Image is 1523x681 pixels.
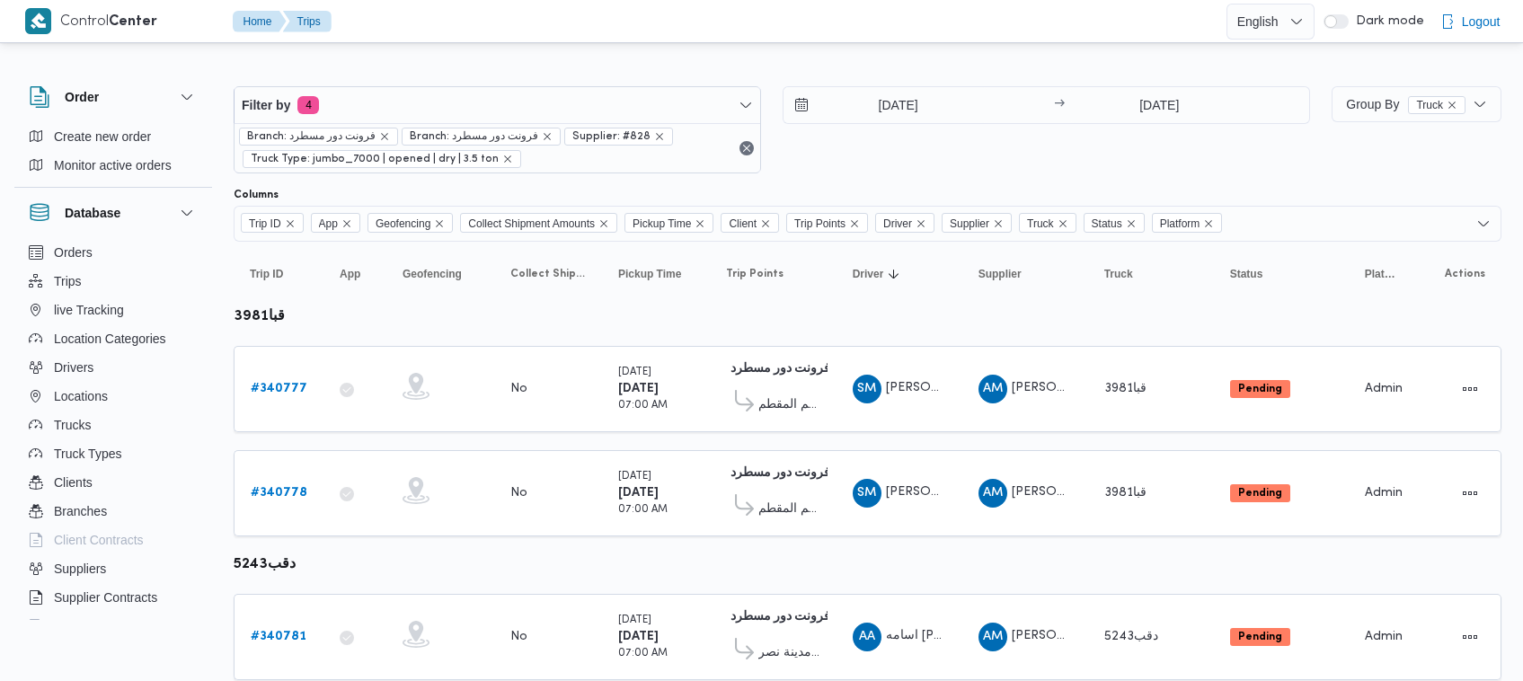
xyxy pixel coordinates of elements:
div: → [1054,99,1065,111]
span: Driver; Sorted in descending order [853,267,884,281]
span: قبا3981 [1104,383,1147,394]
b: Pending [1238,488,1282,499]
span: Group By Truck [1346,97,1465,111]
span: Supplier Contracts [54,587,157,608]
span: Pending [1230,380,1290,398]
span: Create new order [54,126,151,147]
span: Client [721,213,779,233]
span: Pickup Time [633,214,691,234]
span: Logout [1462,11,1501,32]
span: Geofencing [376,214,430,234]
span: Trucks [54,414,91,436]
span: Client Contracts [54,529,144,551]
span: Supplier: #828 [564,128,673,146]
button: Create new order [22,122,205,151]
span: [PERSON_NAME] [1012,486,1114,498]
span: Clients [54,472,93,493]
button: Filter by4 active filters [235,87,760,123]
span: SM [857,479,876,508]
img: X8yXhbKr1z7QwAAAABJRU5ErkJggg== [25,8,51,34]
div: No [510,381,527,397]
b: [DATE] [618,383,659,394]
b: فرونت دور مسطرد [731,611,830,623]
small: [DATE] [618,615,651,625]
button: DriverSorted in descending order [846,260,953,288]
button: Order [29,86,198,108]
span: 4 active filters [297,96,319,114]
button: Orders [22,238,205,267]
span: Branches [54,500,107,522]
span: AA [859,623,875,651]
button: Trucks [22,411,205,439]
button: Devices [22,612,205,641]
button: Remove Pickup Time from selection in this group [695,218,705,229]
span: Drivers [54,357,93,378]
div: No [510,485,527,501]
div: Asamuah Abadallah Saaid Ahmad [853,623,881,651]
span: live Tracking [54,299,124,321]
small: [DATE] [618,472,651,482]
small: 07:00 AM [618,649,668,659]
button: remove selected entity [542,131,553,142]
span: Trip Points [794,214,846,234]
button: Remove Driver from selection in this group [916,218,926,229]
span: Geofencing [403,267,462,281]
button: Remove Supplier from selection in this group [993,218,1004,229]
div: Shrif Muhammad Abadallah Ali [853,479,881,508]
span: Supplier [950,214,989,234]
span: [PERSON_NAME] [886,486,988,498]
div: Order [14,122,212,187]
button: App [332,260,377,288]
h3: Order [65,86,99,108]
span: Branch: فرونت دور مسطرد [247,128,376,145]
span: [PERSON_NAME] [1012,630,1114,641]
button: Remove Truck from selection in this group [1058,218,1068,229]
button: Trip ID [243,260,314,288]
a: #340777 [251,378,307,400]
span: Client [729,214,757,234]
span: Dark mode [1349,14,1424,29]
div: Abadalwahd Muhammad Ahmad Msaad [978,375,1007,403]
button: Remove Trip ID from selection in this group [285,218,296,229]
span: قسم أول مدينة نصر [758,642,820,664]
label: Columns [234,188,279,202]
span: Admin [1365,631,1403,642]
small: [DATE] [618,367,651,377]
span: Trip Points [786,213,868,233]
span: Platform [1160,214,1200,234]
span: Truck [1408,96,1465,114]
span: Driver [875,213,934,233]
b: # 340781 [251,631,306,642]
span: قسم المقطم [758,499,820,520]
div: Abadalwahd Muhammad Ahmad Msaad [978,623,1007,651]
a: #340781 [251,626,306,648]
span: Trip Points [726,267,784,281]
div: Shrif Muhammad Abadallah Ali [853,375,881,403]
span: Platform [1365,267,1395,281]
button: Monitor active orders [22,151,205,180]
button: Platform [1358,260,1403,288]
span: Trips [54,270,82,292]
span: [PERSON_NAME] [886,382,988,394]
button: Client Contracts [22,526,205,554]
span: Devices [54,615,99,637]
button: Supplier [971,260,1079,288]
span: AM [983,375,1003,403]
b: Pending [1238,384,1282,394]
span: Supplier [978,267,1022,281]
button: Trips [22,267,205,296]
span: Trip ID [250,267,283,281]
span: Supplier: #828 [572,128,651,145]
button: Status [1223,260,1340,288]
span: Filter by [242,94,290,116]
button: Truck [1097,260,1205,288]
span: Actions [1445,267,1485,281]
button: Remove Platform from selection in this group [1203,218,1214,229]
span: Branch: فرونت دور مسطرد [402,128,561,146]
span: [PERSON_NAME] [1012,382,1114,394]
span: Truck Types [54,443,121,464]
span: Branch: فرونت دور مسطرد [239,128,398,146]
span: Collect Shipment Amounts [510,267,586,281]
button: Remove Collect Shipment Amounts from selection in this group [598,218,609,229]
button: Actions [1456,375,1484,403]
